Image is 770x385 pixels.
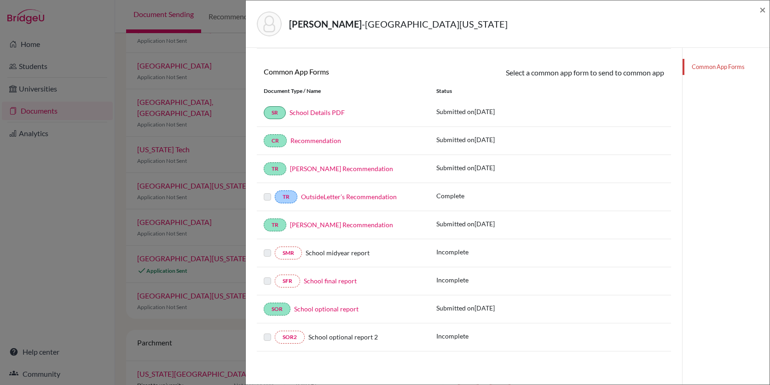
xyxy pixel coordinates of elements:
[306,249,370,257] span: School midyear report
[475,304,495,312] span: [DATE]
[264,162,286,175] a: TR
[264,303,290,316] a: SOR
[436,275,469,285] p: Incomplete
[289,109,345,116] a: School Details PDF
[475,108,495,115] span: [DATE]
[275,331,305,344] a: SOR2
[294,305,359,313] a: School optional report
[264,134,287,147] a: CR
[275,247,302,259] a: SMR
[436,107,495,116] p: Submitted on
[289,18,362,29] strong: [PERSON_NAME]
[275,275,300,287] a: SFR
[759,4,766,15] button: Close
[475,220,495,228] span: [DATE]
[264,218,286,231] a: TR
[436,135,495,144] p: Submitted on
[290,165,393,172] a: [PERSON_NAME] Recommendation
[429,87,671,95] div: Status
[436,191,464,201] p: Complete
[308,333,378,341] span: School optional report 2
[290,137,341,144] a: Recommendation
[436,303,495,313] p: Submitted on
[475,136,495,144] span: [DATE]
[436,247,469,257] p: Incomplete
[464,67,671,80] div: Select a common app form to send to common app
[264,106,286,119] a: SR
[275,190,297,203] a: TR
[304,277,357,285] a: School final report
[301,193,397,201] a: OutsideLetter’s Recommendation
[264,67,457,76] h6: Common App Forms
[290,221,393,229] a: [PERSON_NAME] Recommendation
[759,3,766,16] span: ×
[475,164,495,172] span: [DATE]
[362,18,508,29] span: - [GEOGRAPHIC_DATA][US_STATE]
[436,219,495,229] p: Submitted on
[436,163,495,172] p: Submitted on
[436,331,469,341] p: Incomplete
[257,87,429,95] div: Document Type / Name
[683,59,770,75] a: Common App Forms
